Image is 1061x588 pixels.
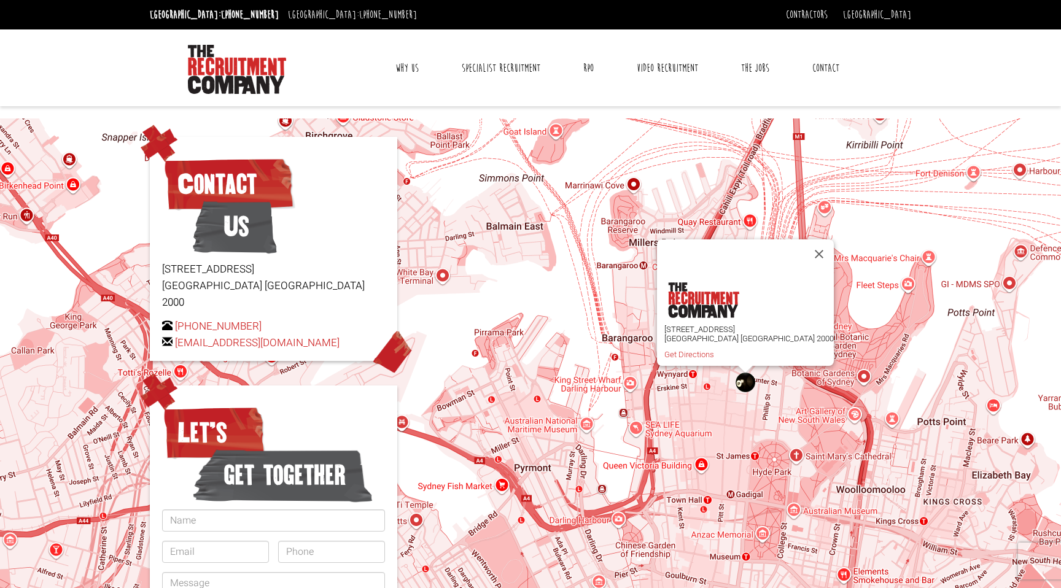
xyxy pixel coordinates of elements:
[359,8,417,21] a: [PHONE_NUMBER]
[188,45,286,94] img: The Recruitment Company
[175,335,340,350] a: [EMAIL_ADDRESS][DOMAIN_NAME]
[803,53,849,83] a: Contact
[843,8,911,21] a: [GEOGRAPHIC_DATA]
[668,282,739,318] img: the-recruitment-company.png
[664,350,714,359] a: Get Directions
[147,5,282,25] li: [GEOGRAPHIC_DATA]:
[221,8,279,21] a: [PHONE_NUMBER]
[193,444,373,506] span: get together
[162,509,385,532] input: Name
[574,53,603,83] a: RPO
[285,5,420,25] li: [GEOGRAPHIC_DATA]:
[804,239,834,269] button: Close
[278,541,385,563] input: Phone
[175,319,262,334] a: [PHONE_NUMBER]
[162,261,385,311] p: [STREET_ADDRESS] [GEOGRAPHIC_DATA] [GEOGRAPHIC_DATA] 2000
[628,53,707,83] a: Video Recruitment
[162,402,266,463] span: Let’s
[386,53,428,83] a: Why Us
[162,541,269,563] input: Email
[736,373,755,392] div: The Recruitment Company
[732,53,779,83] a: The Jobs
[453,53,550,83] a: Specialist Recruitment
[786,8,828,21] a: Contractors
[664,325,834,343] p: [STREET_ADDRESS] [GEOGRAPHIC_DATA] [GEOGRAPHIC_DATA] 2000
[193,196,277,257] span: Us
[162,153,295,215] span: Contact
